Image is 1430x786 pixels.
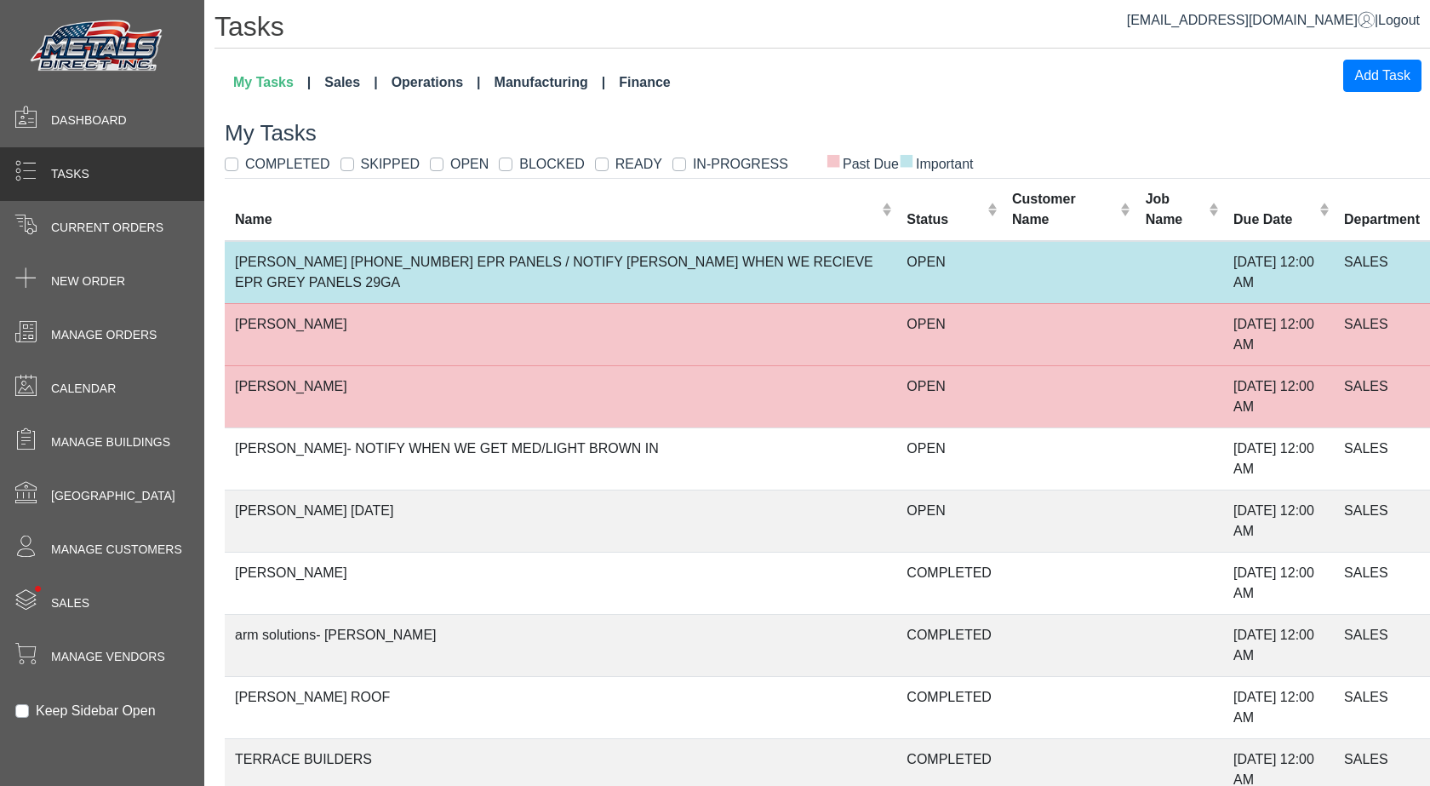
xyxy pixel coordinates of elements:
span: Past Due [826,157,899,171]
td: SALES [1334,676,1430,738]
td: SALES [1334,241,1430,304]
span: Tasks [51,165,89,183]
label: IN-PROGRESS [693,154,788,175]
label: READY [615,154,662,175]
img: Metals Direct Inc Logo [26,15,170,78]
td: OPEN [896,241,1002,304]
button: Add Task [1343,60,1421,92]
td: OPEN [896,365,1002,427]
td: SALES [1334,303,1430,365]
td: [PERSON_NAME] ROOF [225,676,896,738]
span: Important [899,157,974,171]
span: Manage Customers [51,541,182,559]
td: [DATE] 12:00 AM [1223,241,1334,304]
h3: My Tasks [225,120,1430,146]
label: SKIPPED [361,154,420,175]
span: ■ [826,154,841,166]
a: My Tasks [226,66,317,100]
td: [PERSON_NAME] [225,365,896,427]
td: [PERSON_NAME]- NOTIFY WHEN WE GET MED/LIGHT BROWN IN [225,427,896,490]
span: Manage Orders [51,326,157,344]
a: Finance [612,66,677,100]
td: [DATE] 12:00 AM [1223,303,1334,365]
a: [EMAIL_ADDRESS][DOMAIN_NAME] [1127,13,1375,27]
div: Department [1344,209,1420,230]
td: [DATE] 12:00 AM [1223,614,1334,676]
td: SALES [1334,490,1430,552]
td: SALES [1334,365,1430,427]
td: [PERSON_NAME] [225,552,896,614]
span: New Order [51,273,125,290]
td: SALES [1334,614,1430,676]
label: Keep Sidebar Open [36,701,156,721]
a: Manufacturing [488,66,613,100]
td: SALES [1334,427,1430,490]
label: OPEN [450,154,489,175]
td: COMPLETED [896,552,1002,614]
div: Customer Name [1012,189,1116,230]
div: Job Name [1146,189,1204,230]
span: Dashboard [51,112,127,129]
td: [DATE] 12:00 AM [1223,676,1334,738]
td: COMPLETED [896,676,1002,738]
td: arm solutions- [PERSON_NAME] [225,614,896,676]
td: [PERSON_NAME] [225,303,896,365]
label: BLOCKED [519,154,584,175]
span: Sales [51,594,89,612]
td: SALES [1334,552,1430,614]
td: [DATE] 12:00 AM [1223,490,1334,552]
span: Current Orders [51,219,163,237]
span: Calendar [51,380,116,398]
a: Sales [317,66,384,100]
td: [PERSON_NAME] [DATE] [225,490,896,552]
span: Manage Vendors [51,648,165,666]
td: OPEN [896,427,1002,490]
div: Due Date [1233,209,1315,230]
td: OPEN [896,490,1002,552]
div: Name [235,209,878,230]
span: [GEOGRAPHIC_DATA] [51,487,175,505]
td: OPEN [896,303,1002,365]
label: COMPLETED [245,154,330,175]
h1: Tasks [214,10,1430,49]
span: ■ [899,154,914,166]
a: Operations [385,66,488,100]
td: [PERSON_NAME] [PHONE_NUMBER] EPR PANELS / NOTIFY [PERSON_NAME] WHEN WE RECIEVE EPR GREY PANELS 29GA [225,241,896,304]
span: Logout [1378,13,1420,27]
span: Manage Buildings [51,433,170,451]
div: | [1127,10,1420,31]
td: [DATE] 12:00 AM [1223,552,1334,614]
td: COMPLETED [896,614,1002,676]
td: [DATE] 12:00 AM [1223,365,1334,427]
td: [DATE] 12:00 AM [1223,427,1334,490]
span: • [16,561,60,617]
div: Status [907,209,982,230]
